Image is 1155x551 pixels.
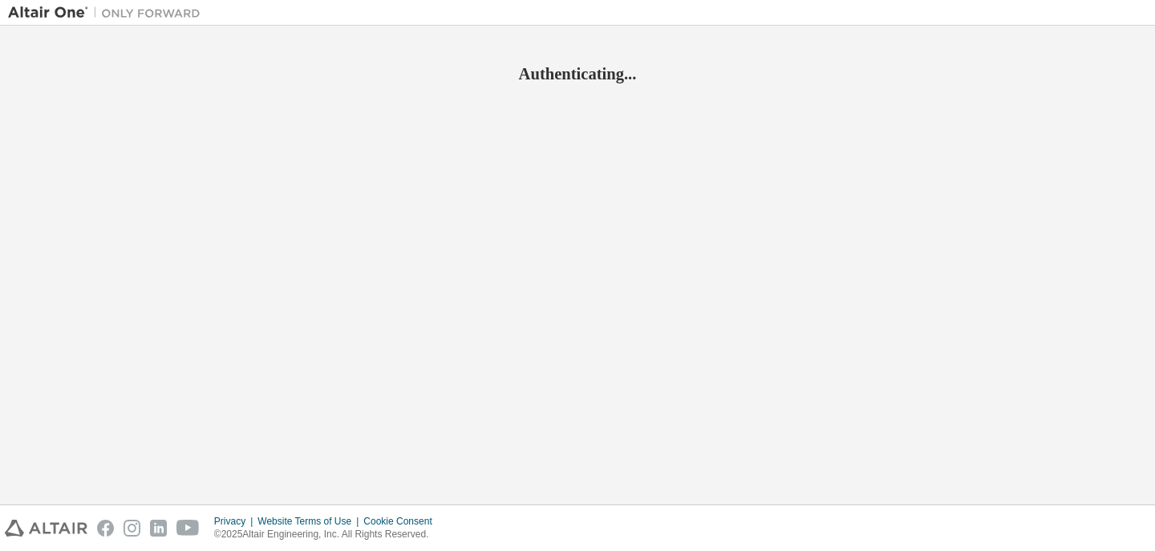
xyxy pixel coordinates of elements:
[363,515,441,528] div: Cookie Consent
[257,515,363,528] div: Website Terms of Use
[8,63,1147,84] h2: Authenticating...
[150,520,167,537] img: linkedin.svg
[8,5,209,21] img: Altair One
[124,520,140,537] img: instagram.svg
[214,528,442,541] p: © 2025 Altair Engineering, Inc. All Rights Reserved.
[214,515,257,528] div: Privacy
[97,520,114,537] img: facebook.svg
[5,520,87,537] img: altair_logo.svg
[176,520,200,537] img: youtube.svg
